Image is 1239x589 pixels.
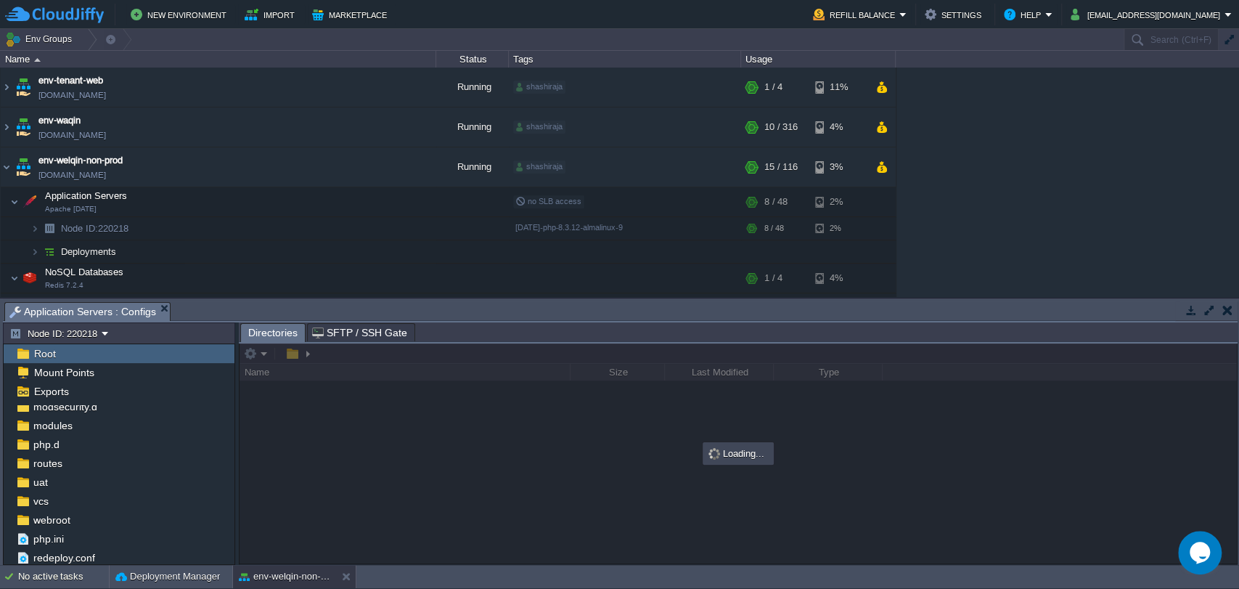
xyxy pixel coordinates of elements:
a: webroot [30,513,73,527]
a: Node ID:220218 [60,222,131,235]
div: Tags [510,51,740,68]
a: Mount Points [31,366,97,379]
a: [DOMAIN_NAME] [38,128,106,142]
span: Redis 7.2.4 [45,281,83,290]
img: CloudJiffy [5,6,104,24]
div: 1 / 4 [764,293,780,316]
button: Settings [925,6,986,23]
button: Deployment Manager [115,569,220,584]
img: AMDAwAAAACH5BAEAAAAALAAAAAABAAEAAAICRAEAOw== [30,293,39,316]
img: AMDAwAAAACH5BAEAAAAALAAAAAABAAEAAAICRAEAOw== [13,68,33,107]
a: [DOMAIN_NAME] [38,168,106,182]
div: Running [436,107,509,147]
a: Application ServersApache [DATE] [44,190,129,201]
iframe: chat widget [1178,531,1224,574]
a: redeploy.conf [30,551,97,564]
a: Deployments [60,245,118,258]
div: 11% [815,68,862,107]
div: Loading... [704,444,772,463]
div: 4% [815,293,862,316]
img: AMDAwAAAACH5BAEAAAAALAAAAAABAAEAAAICRAEAOw== [13,107,33,147]
span: no SLB access [515,197,581,206]
a: vcs [30,495,51,508]
button: Env Groups [5,29,77,49]
a: Root [31,347,58,360]
div: shashiraja [513,81,565,94]
span: NoSQL Databases [44,266,126,278]
span: Apache [DATE] [45,205,97,214]
button: Node ID: 220218 [9,327,102,340]
div: 8 / 48 [764,217,784,240]
div: No active tasks [18,565,109,588]
button: Import [245,6,299,23]
button: Help [1004,6,1045,23]
div: 10 / 316 [764,107,798,147]
img: AMDAwAAAACH5BAEAAAAALAAAAAABAAEAAAICRAEAOw== [30,240,39,263]
a: php.d [30,438,62,451]
a: routes [30,457,65,470]
div: 15 / 116 [764,147,798,187]
button: Marketplace [312,6,391,23]
a: Exports [31,385,71,398]
a: modsecurity.d [30,400,99,413]
button: env-welqin-non-prod [239,569,330,584]
div: shashiraja [513,161,565,174]
a: [DOMAIN_NAME] [38,88,106,102]
a: uat [30,476,50,489]
img: AMDAwAAAACH5BAEAAAAALAAAAAABAAEAAAICRAEAOw== [10,187,19,216]
div: 4% [815,264,862,293]
img: AMDAwAAAACH5BAEAAAAALAAAAAABAAEAAAICRAEAOw== [13,147,33,187]
div: Usage [742,51,895,68]
a: env-welqin-non-prod [38,153,123,168]
a: NoSQL DatabasesRedis 7.2.4 [44,267,126,277]
div: 3% [815,147,862,187]
img: AMDAwAAAACH5BAEAAAAALAAAAAABAAEAAAICRAEAOw== [30,217,39,240]
a: env-tenant-web [38,73,103,88]
img: AMDAwAAAACH5BAEAAAAALAAAAAABAAEAAAICRAEAOw== [1,147,12,187]
img: AMDAwAAAACH5BAEAAAAALAAAAAABAAEAAAICRAEAOw== [1,68,12,107]
img: AMDAwAAAACH5BAEAAAAALAAAAAABAAEAAAICRAEAOw== [39,240,60,263]
span: Directories [248,324,298,342]
div: 2% [815,187,862,216]
img: AMDAwAAAACH5BAEAAAAALAAAAAABAAEAAAICRAEAOw== [39,217,60,240]
span: Node ID: [61,223,98,234]
div: 1 / 4 [764,264,782,293]
div: 4% [815,107,862,147]
a: modules [30,419,75,432]
img: AMDAwAAAACH5BAEAAAAALAAAAAABAAEAAAICRAEAOw== [39,293,60,316]
div: 2% [815,217,862,240]
img: AMDAwAAAACH5BAEAAAAALAAAAAABAAEAAAICRAEAOw== [10,264,19,293]
a: env-waqin [38,113,81,128]
span: Application Servers : Configs [9,303,156,321]
span: 220218 [60,222,131,235]
div: Name [1,51,436,68]
button: Refill Balance [813,6,899,23]
button: New Environment [131,6,231,23]
div: shashiraja [513,121,565,134]
span: SFTP / SSH Gate [312,324,407,341]
div: 8 / 48 [764,187,788,216]
img: AMDAwAAAACH5BAEAAAAALAAAAAABAAEAAAICRAEAOw== [20,264,40,293]
a: php.ini [30,532,66,545]
img: AMDAwAAAACH5BAEAAAAALAAAAAABAAEAAAICRAEAOw== [34,58,41,62]
div: Status [437,51,508,68]
div: Running [436,68,509,107]
img: AMDAwAAAACH5BAEAAAAALAAAAAABAAEAAAICRAEAOw== [1,107,12,147]
span: Application Servers [44,190,129,202]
